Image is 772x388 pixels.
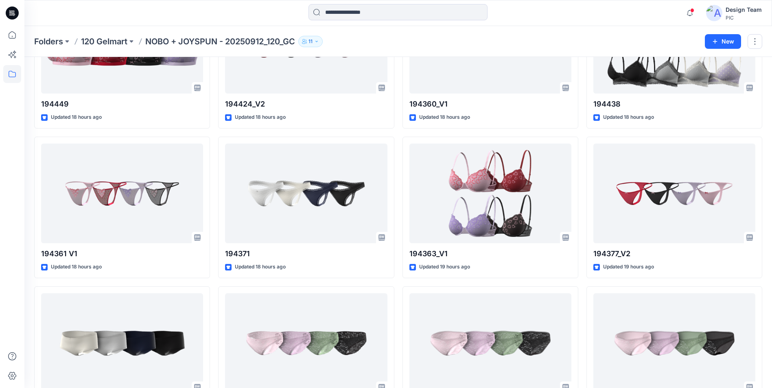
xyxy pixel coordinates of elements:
[409,98,571,110] p: 194360_V1
[593,144,755,243] a: 194377_V2
[225,98,387,110] p: 194424_V2
[593,248,755,259] p: 194377_V2
[235,263,286,271] p: Updated 18 hours ago
[419,263,470,271] p: Updated 19 hours ago
[145,36,295,47] p: NOBO + JOYSPUN - 20250912_120_GC
[34,36,63,47] a: Folders
[51,113,102,122] p: Updated 18 hours ago
[706,5,722,21] img: avatar
[225,144,387,243] a: 194371
[41,144,203,243] a: 194361 V1
[593,98,755,110] p: 194438
[726,15,762,21] div: PIC
[308,37,313,46] p: 11
[51,263,102,271] p: Updated 18 hours ago
[225,248,387,259] p: 194371
[41,248,203,259] p: 194361 V1
[705,34,741,49] button: New
[409,144,571,243] a: 194363_V1
[41,98,203,110] p: 194449
[603,113,654,122] p: Updated 18 hours ago
[603,263,654,271] p: Updated 19 hours ago
[81,36,127,47] a: 120 Gelmart
[419,113,470,122] p: Updated 18 hours ago
[409,248,571,259] p: 194363_V1
[726,5,762,15] div: Design Team
[235,113,286,122] p: Updated 18 hours ago
[298,36,323,47] button: 11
